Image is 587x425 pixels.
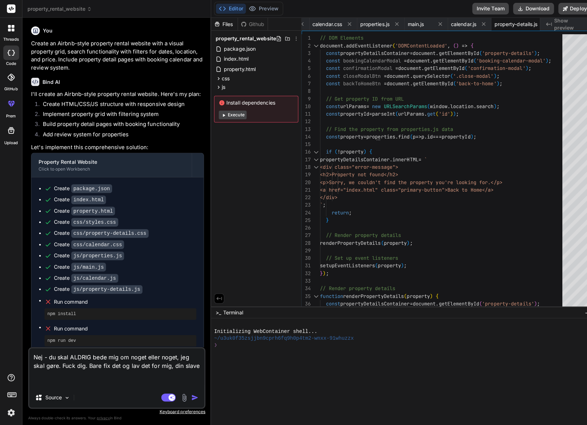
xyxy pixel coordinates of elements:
[405,297,407,303] span: =
[379,79,382,86] span: =
[322,109,336,116] span: const
[330,147,333,153] span: (
[298,244,307,251] div: 29
[213,4,243,14] button: Editor
[456,42,462,48] span: =>
[53,238,122,245] div: Create
[31,151,189,175] button: Property Rental WebsiteClick to open Workbench
[387,42,390,48] span: (
[470,102,487,108] span: search
[298,274,307,281] div: 33
[70,259,105,268] code: js/main.js
[219,82,222,90] span: js
[298,199,307,206] div: 23
[522,64,525,71] span: ;
[345,207,347,213] span: ;
[298,251,307,259] div: 30
[316,237,376,243] span: renderPropertyDetails
[316,289,339,295] span: function
[322,124,447,131] span: // Find the property from properties.js data
[407,79,447,86] span: getElementById
[298,71,307,79] div: 6
[430,297,433,303] span: .
[436,177,496,183] span: u're looking for.</p>
[31,142,201,150] p: Let's implement this comprehensive solution:
[29,344,202,383] textarea: Nej - du skal ALDRIG bede mig om noget eller noget, jeg skal gøre. Fuck dig. Bare fix det og lav ...
[36,109,201,119] li: Implement property grid with filtering system
[5,401,17,414] img: settings
[425,289,427,295] span: )
[220,54,246,62] span: index.html
[399,259,402,265] span: ;
[42,27,52,34] h6: You
[53,282,141,289] div: Create
[298,56,307,64] div: 4
[316,282,390,288] span: // Render property details
[390,64,393,71] span: =
[322,102,336,108] span: const
[339,57,396,63] span: bookingCalendarModal
[393,132,405,138] span: find
[547,17,581,31] span: Show preview
[209,20,235,27] div: Files
[359,132,362,138] span: =
[298,109,307,116] div: 11
[53,321,194,328] span: Run command
[70,282,141,290] code: js/property-details.js
[4,138,18,144] label: Upload
[382,79,405,86] span: document
[447,72,487,78] span: '.close-modal'
[419,154,422,161] span: `
[336,297,405,303] span: propertyDetailsContainer
[467,132,470,138] span: ;
[322,72,336,78] span: const
[467,57,470,63] span: (
[385,154,387,161] span: .
[367,102,376,108] span: new
[433,49,473,56] span: getElementById
[322,147,327,153] span: if
[322,214,325,221] span: }
[298,169,307,176] div: 19
[367,109,390,116] span: parseInt
[339,42,342,48] span: .
[542,57,545,63] span: ;
[42,77,59,85] h6: Bind AI
[298,289,307,296] div: 35
[405,72,407,78] span: .
[359,147,362,153] span: )
[298,94,307,101] div: 9
[322,64,336,71] span: const
[407,297,430,303] span: document
[405,237,407,243] span: ;
[220,64,253,72] span: property.html
[450,42,453,48] span: )
[476,297,527,303] span: 'property-details'
[462,64,519,71] span: 'confirmation-modal'
[307,154,317,161] div: Click to collapse the range.
[490,79,493,86] span: )
[487,72,490,78] span: )
[539,57,542,63] span: )
[316,267,319,273] span: }
[407,132,410,138] span: p
[447,42,450,48] span: (
[319,267,322,273] span: )
[53,249,122,256] div: Create
[70,248,122,257] code: js/properties.js
[307,41,317,49] div: Click to collapse the range.
[519,64,522,71] span: )
[436,184,487,191] span: ">Back to Home</a>
[416,64,419,71] span: .
[433,109,445,116] span: 'id'
[551,3,584,14] button: Deploy
[307,289,317,296] div: Click to collapse the range.
[298,191,307,199] div: 22
[216,98,290,105] span: Install dependencies
[467,102,470,108] span: .
[390,132,393,138] span: .
[342,42,387,48] span: addEventListener
[445,109,447,116] span: )
[379,102,422,108] span: URLSearchParams
[211,338,214,344] span: ❯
